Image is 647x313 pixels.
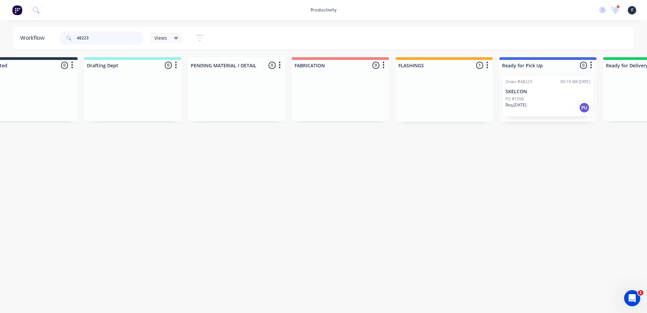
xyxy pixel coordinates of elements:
[631,7,633,13] span: F
[624,290,640,306] iframe: Intercom live chat
[307,5,340,15] div: productivity
[20,34,48,42] div: Workflow
[638,290,643,295] span: 1
[154,34,167,41] span: Views
[12,5,22,15] img: Factory
[77,31,144,45] input: Search for orders...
